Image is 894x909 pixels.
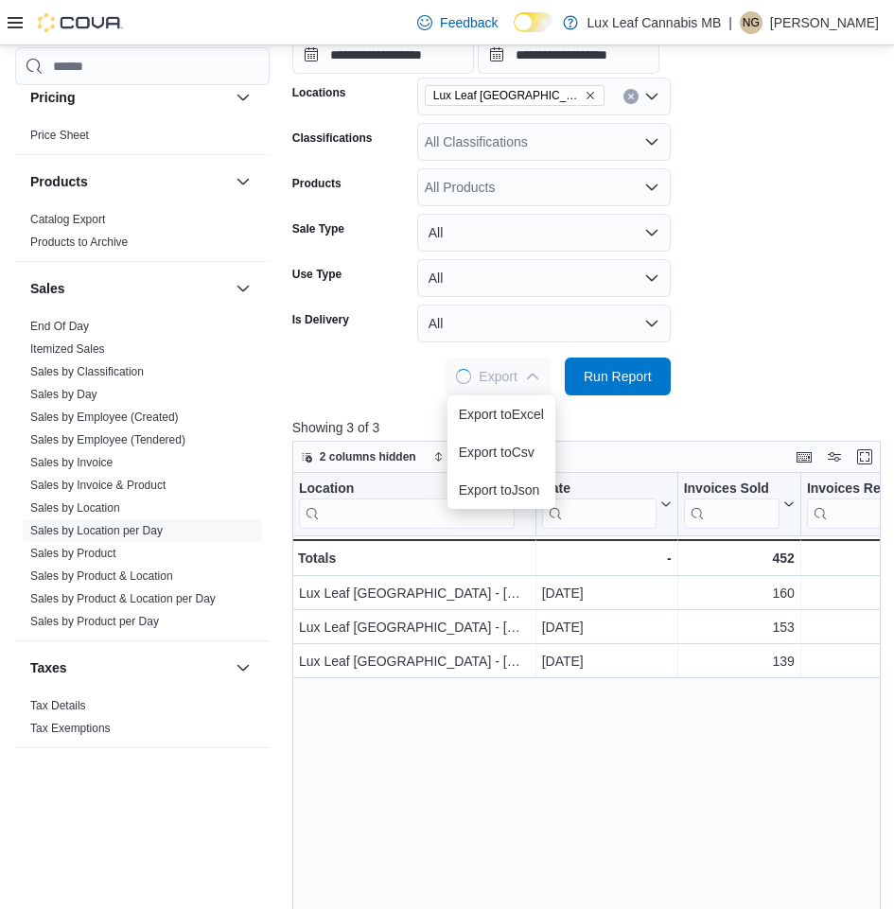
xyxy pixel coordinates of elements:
a: End Of Day [30,320,89,333]
span: Sales by Invoice [30,455,113,470]
a: Sales by Location [30,501,120,515]
button: Invoices Sold [683,481,794,529]
span: Sales by Product per Day [30,614,159,629]
div: [DATE] [541,582,671,604]
a: Sales by Employee (Tendered) [30,433,185,446]
button: Run Report [565,358,671,395]
div: Lux Leaf [GEOGRAPHIC_DATA] - [GEOGRAPHIC_DATA] [299,582,530,604]
button: Sort fields [426,446,510,468]
button: Sales [30,279,228,298]
div: Date [541,481,656,498]
span: Feedback [440,13,498,32]
p: Showing 3 of 3 [292,418,887,437]
a: Sales by Product & Location [30,569,173,583]
button: LoadingExport [445,358,551,395]
div: 452 [683,547,794,569]
button: Location [299,481,530,529]
span: Sales by Location [30,500,120,516]
span: End Of Day [30,319,89,334]
button: Export toJson [447,471,555,509]
button: Taxes [232,656,254,679]
button: Clear input [623,89,639,104]
div: Location [299,481,515,498]
div: Sales [15,315,270,640]
button: Pricing [232,86,254,109]
span: Sales by Invoice & Product [30,478,166,493]
img: Cova [38,13,123,32]
button: Keyboard shortcuts [793,446,815,468]
a: Sales by Product per Day [30,615,159,628]
button: Pricing [30,88,228,107]
span: Sales by Employee (Created) [30,410,179,425]
a: Catalog Export [30,213,105,226]
label: Locations [292,85,346,100]
span: Sales by Location per Day [30,523,163,538]
button: All [417,259,671,297]
button: All [417,214,671,252]
button: Taxes [30,658,228,677]
div: Products [15,208,270,261]
span: NG [743,11,760,34]
button: Products [232,170,254,193]
input: Press the down key to open a popover containing a calendar. [478,36,659,74]
input: Press the down key to open a popover containing a calendar. [292,36,474,74]
label: Products [292,176,342,191]
label: Sale Type [292,221,344,236]
span: Lux Leaf Winnipeg - Bridgewater [425,85,605,106]
label: Classifications [292,131,373,146]
h3: Pricing [30,88,75,107]
a: Sales by Day [30,388,97,401]
span: Itemized Sales [30,341,105,357]
span: Dark Mode [514,32,515,33]
h3: Products [30,172,88,191]
a: Tax Details [30,699,86,712]
span: Price Sheet [30,128,89,143]
span: Sales by Employee (Tendered) [30,432,185,447]
button: All [417,305,671,342]
p: [PERSON_NAME] [770,11,879,34]
span: Export to Csv [459,445,544,460]
a: Tax Exemptions [30,722,111,735]
button: Remove Lux Leaf Winnipeg - Bridgewater from selection in this group [585,90,596,101]
h3: Sales [30,279,65,298]
div: 160 [683,582,794,604]
span: Export to Json [459,482,544,498]
span: Run Report [584,367,652,386]
span: Loading [454,367,474,387]
a: Sales by Location per Day [30,524,163,537]
a: Itemized Sales [30,342,105,356]
label: Use Type [292,267,342,282]
div: Invoices Sold [683,481,779,529]
button: Open list of options [644,89,659,104]
div: Pricing [15,124,270,154]
a: Sales by Invoice [30,456,113,469]
span: Sales by Classification [30,364,144,379]
a: Sales by Classification [30,365,144,378]
a: Sales by Employee (Created) [30,411,179,424]
a: Sales by Product [30,547,116,560]
button: Enter fullscreen [853,446,876,468]
div: Lux Leaf [GEOGRAPHIC_DATA] - [GEOGRAPHIC_DATA] [299,650,530,673]
span: Lux Leaf [GEOGRAPHIC_DATA] - [GEOGRAPHIC_DATA] [433,86,581,105]
div: Location [299,481,515,529]
label: Is Delivery [292,312,349,327]
div: Date [541,481,656,529]
button: Display options [823,446,846,468]
span: 2 columns hidden [320,449,416,464]
button: Open list of options [644,134,659,149]
div: [DATE] [541,616,671,638]
span: Sales by Product [30,546,116,561]
span: Products to Archive [30,235,128,250]
div: Nicole Gorvichuk [740,11,763,34]
button: Products [30,172,228,191]
span: Export [456,358,539,395]
span: Tax Exemptions [30,721,111,736]
div: Lux Leaf [GEOGRAPHIC_DATA] - [GEOGRAPHIC_DATA] [299,616,530,638]
p: Lux Leaf Cannabis MB [587,11,722,34]
span: Sales by Product & Location per Day [30,591,216,606]
a: Sales by Product & Location per Day [30,592,216,605]
div: Totals [298,547,530,569]
h3: Taxes [30,658,67,677]
span: Sales by Day [30,387,97,402]
button: Export toExcel [447,395,555,433]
